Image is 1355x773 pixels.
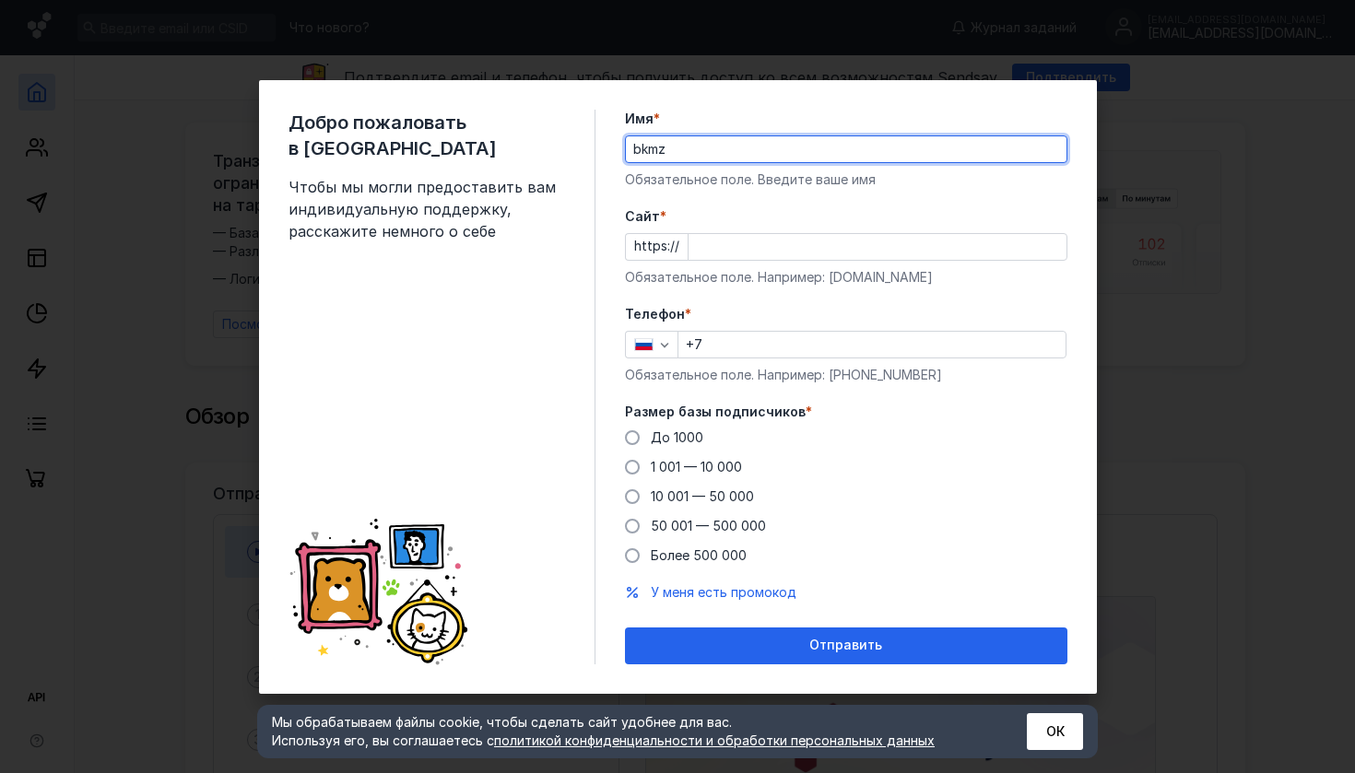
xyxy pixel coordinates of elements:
[651,584,796,600] span: У меня есть промокод
[651,429,703,445] span: До 1000
[651,459,742,474] span: 1 001 — 10 000
[289,110,565,161] span: Добро пожаловать в [GEOGRAPHIC_DATA]
[625,366,1067,384] div: Обязательное поле. Например: [PHONE_NUMBER]
[625,268,1067,287] div: Обязательное поле. Например: [DOMAIN_NAME]
[625,403,806,421] span: Размер базы подписчиков
[651,583,796,602] button: У меня есть промокод
[625,305,685,323] span: Телефон
[651,547,747,563] span: Более 500 000
[494,732,935,748] a: политикой конфиденциальности и обработки персональных данных
[625,170,1067,189] div: Обязательное поле. Введите ваше имя
[625,627,1067,664] button: Отправить
[651,488,754,504] span: 10 001 — 50 000
[272,713,982,750] div: Мы обрабатываем файлы cookie, чтобы сделать сайт удобнее для вас. Используя его, вы соглашаетесь c
[809,638,882,653] span: Отправить
[625,110,654,128] span: Имя
[1027,713,1083,750] button: ОК
[651,518,766,533] span: 50 001 — 500 000
[625,207,660,226] span: Cайт
[289,176,565,242] span: Чтобы мы могли предоставить вам индивидуальную поддержку, расскажите немного о себе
